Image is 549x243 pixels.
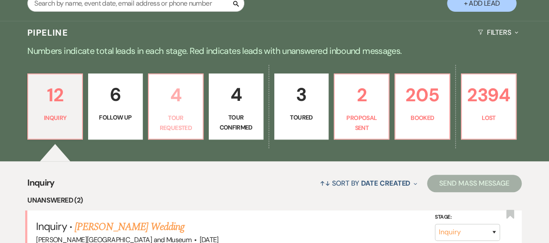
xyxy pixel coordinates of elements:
p: Tour Requested [154,113,197,133]
p: Inquiry [33,113,77,123]
span: Inquiry [27,176,55,195]
h3: Pipeline [27,27,68,39]
p: 6 [94,80,137,109]
p: 12 [33,80,77,110]
p: Lost [467,113,510,123]
span: ↑↓ [320,179,330,188]
p: Follow Up [94,113,137,122]
a: 3Toured [274,73,329,140]
a: 205Booked [394,73,450,140]
a: 2Proposal Sent [334,73,389,140]
p: Toured [280,113,323,122]
p: Proposal Sent [340,113,383,133]
button: Filters [474,21,522,44]
label: Stage: [435,213,500,222]
span: Inquiry [36,220,66,233]
a: 6Follow Up [88,73,143,140]
li: Unanswered (2) [27,195,522,206]
a: 4Tour Requested [148,73,204,140]
button: Send Mass Message [427,175,522,192]
button: Sort By Date Created [316,172,421,195]
p: 2394 [467,80,510,110]
p: Tour Confirmed [214,113,258,132]
a: 4Tour Confirmed [209,73,263,140]
p: 4 [154,80,197,110]
a: 12Inquiry [27,73,83,140]
span: Date Created [361,179,410,188]
p: 4 [214,80,258,109]
p: 2 [340,80,383,110]
p: 205 [401,80,444,110]
p: 3 [280,80,323,109]
a: [PERSON_NAME] Wedding [75,219,184,235]
a: 2394Lost [461,73,516,140]
p: Booked [401,113,444,123]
